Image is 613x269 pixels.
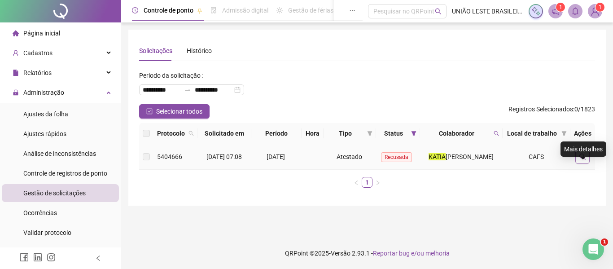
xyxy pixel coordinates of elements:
[424,128,490,138] span: Colaborador
[206,153,242,160] span: [DATE] 07:08
[288,7,333,14] span: Gestão de férias
[560,141,606,157] div: Mais detalhes
[552,7,560,15] span: notification
[187,46,212,56] div: Histórico
[251,123,302,144] th: Período
[506,128,558,138] span: Local de trabalho
[380,128,407,138] span: Status
[139,46,172,56] div: Solicitações
[349,7,355,13] span: ellipsis
[367,131,372,136] span: filter
[373,250,450,257] span: Reportar bug e/ou melhoria
[23,190,86,197] span: Gestão de solicitações
[139,68,206,83] label: Período da solicitação
[187,127,196,140] span: search
[23,30,60,37] span: Página inicial
[23,170,107,177] span: Controle de registros de ponto
[354,180,359,185] span: left
[47,253,56,262] span: instagram
[446,153,494,160] span: [PERSON_NAME]
[13,89,19,96] span: lock
[267,153,285,160] span: [DATE]
[599,4,602,10] span: 1
[311,153,313,160] span: -
[327,128,363,138] span: Tipo
[556,3,565,12] sup: 1
[560,127,569,140] span: filter
[582,238,604,260] iframe: Intercom live chat
[588,4,602,18] img: 46995
[503,144,570,170] td: CAFS
[156,106,202,116] span: Selecionar todos
[188,131,194,136] span: search
[132,7,138,13] span: clock-circle
[601,238,608,246] span: 1
[23,89,64,96] span: Administração
[139,104,210,119] button: Selecionar todos
[409,127,418,140] span: filter
[351,177,362,188] li: Página anterior
[531,6,541,16] img: sparkle-icon.fc2bf0ac1784a2077858766a79e2daf3.svg
[222,7,268,14] span: Admissão digital
[13,30,19,36] span: home
[362,177,372,188] li: 1
[508,104,595,119] span: : 0 / 1823
[337,153,362,160] span: Atestado
[375,180,381,185] span: right
[381,152,412,162] span: Recusada
[197,8,202,13] span: pushpin
[595,3,604,12] sup: Atualize o seu contato no menu Meus Dados
[121,238,613,269] footer: QRPoint © 2025 - 2.93.1 -
[23,110,68,118] span: Ajustes da folha
[571,7,579,15] span: bell
[95,255,101,261] span: left
[561,131,567,136] span: filter
[559,4,562,10] span: 1
[372,177,383,188] button: right
[210,7,217,13] span: file-done
[23,229,71,236] span: Validar protocolo
[144,7,193,14] span: Controle de ponto
[146,108,153,115] span: check-square
[494,131,499,136] span: search
[13,50,19,56] span: user-add
[579,153,586,160] span: search
[351,177,362,188] button: left
[197,123,251,144] th: Solicitado em
[23,69,52,76] span: Relatórios
[492,127,501,140] span: search
[23,150,96,157] span: Análise de inconsistências
[33,253,42,262] span: linkedin
[20,253,29,262] span: facebook
[362,177,372,187] a: 1
[452,6,523,16] span: UNIÃO LESTE BRASILEIRA DA [GEOGRAPHIC_DATA]
[276,7,283,13] span: sun
[331,250,350,257] span: Versão
[435,8,442,15] span: search
[157,128,185,138] span: Protocolo
[411,131,416,136] span: filter
[508,106,573,113] span: Registros Selecionados
[429,153,446,160] mark: KATIA
[23,49,53,57] span: Cadastros
[184,86,191,93] span: to
[23,130,66,137] span: Ajustes rápidos
[574,128,591,138] div: Ações
[13,70,19,76] span: file
[23,209,57,216] span: Ocorrências
[157,153,182,160] span: 5404666
[365,127,374,140] span: filter
[372,177,383,188] li: Próxima página
[184,86,191,93] span: swap-right
[302,123,324,144] th: Hora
